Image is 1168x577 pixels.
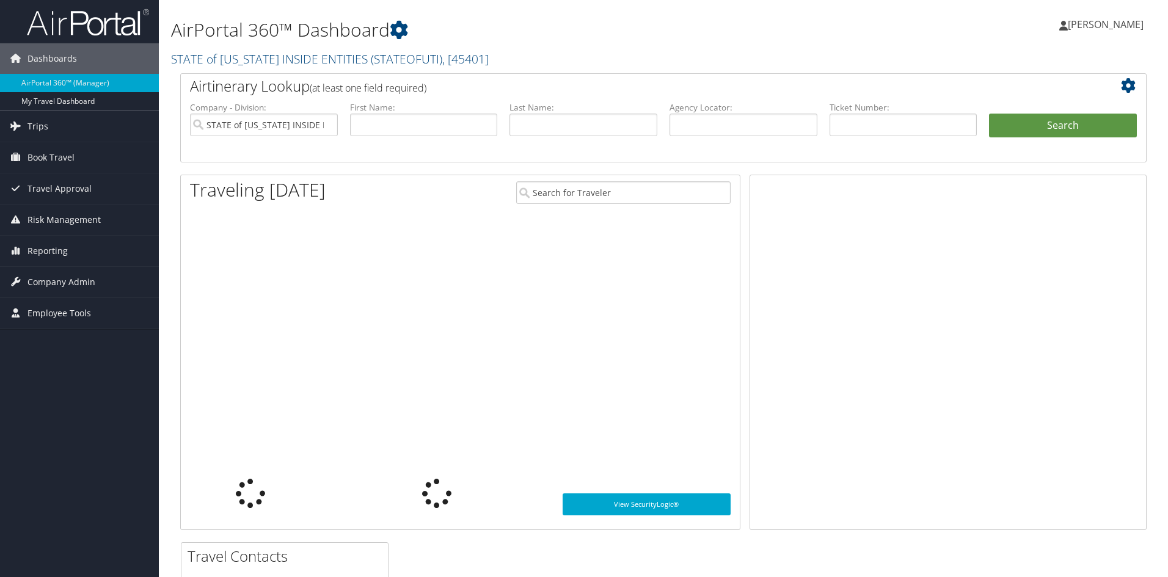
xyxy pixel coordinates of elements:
[442,51,489,67] span: , [ 45401 ]
[171,51,489,67] a: STATE of [US_STATE] INSIDE ENTITIES
[1068,18,1144,31] span: [PERSON_NAME]
[190,101,338,114] label: Company - Division:
[171,17,828,43] h1: AirPortal 360™ Dashboard
[27,43,77,74] span: Dashboards
[509,101,657,114] label: Last Name:
[27,298,91,328] span: Employee Tools
[27,142,75,173] span: Book Travel
[190,76,1056,96] h2: Airtinerary Lookup
[350,101,498,114] label: First Name:
[27,111,48,142] span: Trips
[371,51,442,67] span: ( STATEOFUTI )
[188,546,388,567] h2: Travel Contacts
[989,114,1137,138] button: Search
[27,267,95,297] span: Company Admin
[670,101,817,114] label: Agency Locator:
[1059,6,1156,43] a: [PERSON_NAME]
[310,81,426,95] span: (at least one field required)
[27,205,101,235] span: Risk Management
[830,101,977,114] label: Ticket Number:
[190,177,326,203] h1: Traveling [DATE]
[27,173,92,204] span: Travel Approval
[563,493,731,515] a: View SecurityLogic®
[27,236,68,266] span: Reporting
[27,8,149,37] img: airportal-logo.png
[516,181,731,204] input: Search for Traveler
